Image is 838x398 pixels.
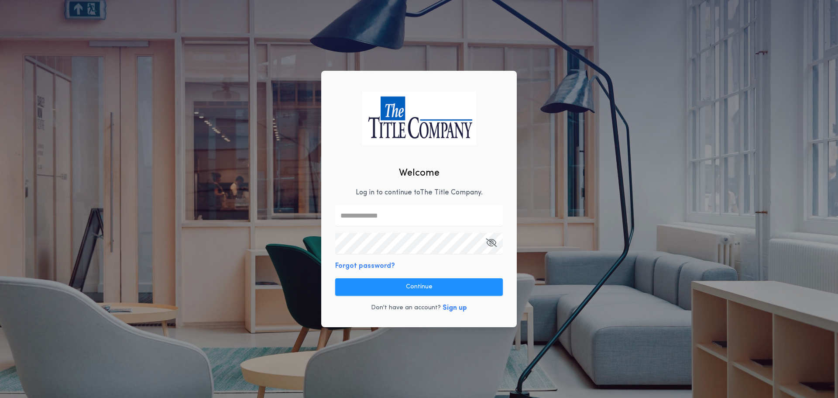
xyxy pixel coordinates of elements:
[371,304,441,312] p: Don't have an account?
[356,187,483,198] p: Log in to continue to The Title Company .
[362,91,476,145] img: logo
[443,303,467,313] button: Sign up
[335,261,395,271] button: Forgot password?
[335,278,503,296] button: Continue
[399,166,440,180] h2: Welcome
